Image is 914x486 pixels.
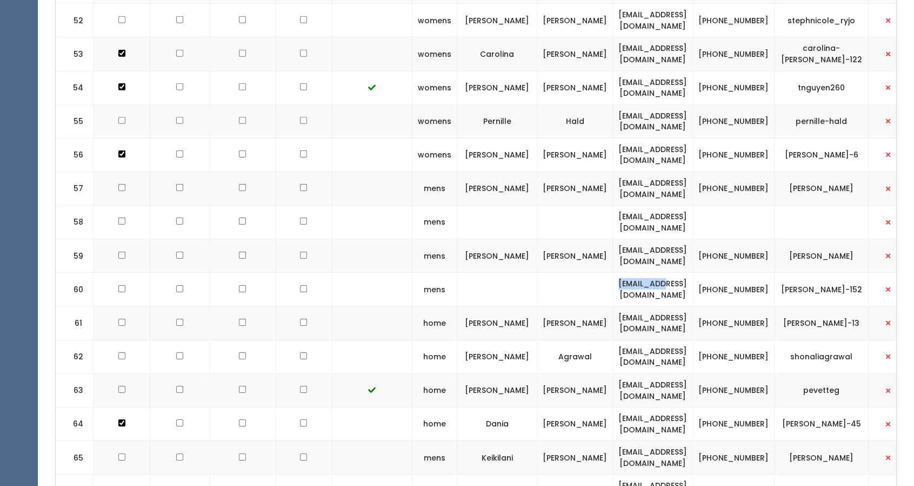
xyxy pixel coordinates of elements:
td: [PERSON_NAME] [457,138,537,172]
td: [PHONE_NUMBER] [693,273,775,306]
td: 61 [56,306,94,340]
td: [PHONE_NUMBER] [693,138,775,172]
td: [PHONE_NUMBER] [693,340,775,373]
td: 54 [56,71,94,104]
td: [PHONE_NUMBER] [693,104,775,138]
td: pevetteg [775,373,869,407]
td: home [412,373,457,407]
td: [PHONE_NUMBER] [693,408,775,441]
td: [PHONE_NUMBER] [693,172,775,206]
td: [EMAIL_ADDRESS][DOMAIN_NAME] [613,373,693,407]
td: [PERSON_NAME] [457,373,537,407]
td: 64 [56,408,94,441]
td: [PERSON_NAME] [457,239,537,273]
td: [PERSON_NAME] [457,172,537,206]
td: [PHONE_NUMBER] [693,441,775,475]
td: Agrawal [537,340,613,373]
td: 56 [56,138,94,172]
td: [EMAIL_ADDRESS][DOMAIN_NAME] [613,37,693,71]
td: [PERSON_NAME] [537,4,613,37]
td: [PERSON_NAME]-152 [775,273,869,306]
td: Carolina [457,37,537,71]
td: mens [412,239,457,273]
td: [PERSON_NAME] [457,340,537,373]
td: 59 [56,239,94,273]
td: womens [412,37,457,71]
td: stephnicole_ryjo [775,4,869,37]
td: [PERSON_NAME] [775,441,869,475]
td: [PHONE_NUMBER] [693,239,775,273]
td: [EMAIL_ADDRESS][DOMAIN_NAME] [613,441,693,475]
td: [EMAIL_ADDRESS][DOMAIN_NAME] [613,206,693,239]
td: 52 [56,4,94,37]
td: 60 [56,273,94,306]
td: 63 [56,373,94,407]
td: [EMAIL_ADDRESS][DOMAIN_NAME] [613,408,693,441]
td: [EMAIL_ADDRESS][DOMAIN_NAME] [613,273,693,306]
td: [PERSON_NAME] [537,138,613,172]
td: mens [412,206,457,239]
td: [EMAIL_ADDRESS][DOMAIN_NAME] [613,239,693,273]
td: [PERSON_NAME]-45 [775,408,869,441]
td: mens [412,172,457,206]
td: 57 [56,172,94,206]
td: Keikilani [457,441,537,475]
td: [PHONE_NUMBER] [693,373,775,407]
td: home [412,340,457,373]
td: [PERSON_NAME] [537,408,613,441]
td: [PERSON_NAME]-13 [775,306,869,340]
td: 65 [56,441,94,475]
td: home [412,306,457,340]
td: tnguyen260 [775,71,869,104]
td: [PERSON_NAME] [537,71,613,104]
td: womens [412,104,457,138]
td: [PHONE_NUMBER] [693,4,775,37]
td: [EMAIL_ADDRESS][DOMAIN_NAME] [613,138,693,172]
td: [EMAIL_ADDRESS][DOMAIN_NAME] [613,306,693,340]
td: home [412,408,457,441]
td: [EMAIL_ADDRESS][DOMAIN_NAME] [613,104,693,138]
td: shonaliagrawal [775,340,869,373]
td: [PERSON_NAME] [537,441,613,475]
td: [EMAIL_ADDRESS][DOMAIN_NAME] [613,4,693,37]
td: [PERSON_NAME] [537,373,613,407]
td: 58 [56,206,94,239]
td: 55 [56,104,94,138]
td: 62 [56,340,94,373]
td: [PHONE_NUMBER] [693,71,775,104]
td: mens [412,441,457,475]
td: [PERSON_NAME] [457,71,537,104]
td: [PERSON_NAME] [537,172,613,206]
td: [PERSON_NAME]-6 [775,138,869,172]
td: [EMAIL_ADDRESS][DOMAIN_NAME] [613,172,693,206]
td: womens [412,71,457,104]
td: [PERSON_NAME] [457,4,537,37]
td: [PERSON_NAME] [537,306,613,340]
td: carolina-[PERSON_NAME]-122 [775,37,869,71]
td: [EMAIL_ADDRESS][DOMAIN_NAME] [613,340,693,373]
td: pernille-hald [775,104,869,138]
td: [EMAIL_ADDRESS][DOMAIN_NAME] [613,71,693,104]
td: 53 [56,37,94,71]
td: [PERSON_NAME] [775,239,869,273]
td: Hald [537,104,613,138]
td: [PHONE_NUMBER] [693,306,775,340]
td: womens [412,4,457,37]
td: mens [412,273,457,306]
td: [PERSON_NAME] [537,239,613,273]
td: Pernille [457,104,537,138]
td: Dania [457,408,537,441]
td: [PERSON_NAME] [537,37,613,71]
td: womens [412,138,457,172]
td: [PERSON_NAME] [457,306,537,340]
td: [PHONE_NUMBER] [693,37,775,71]
td: [PERSON_NAME] [775,172,869,206]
